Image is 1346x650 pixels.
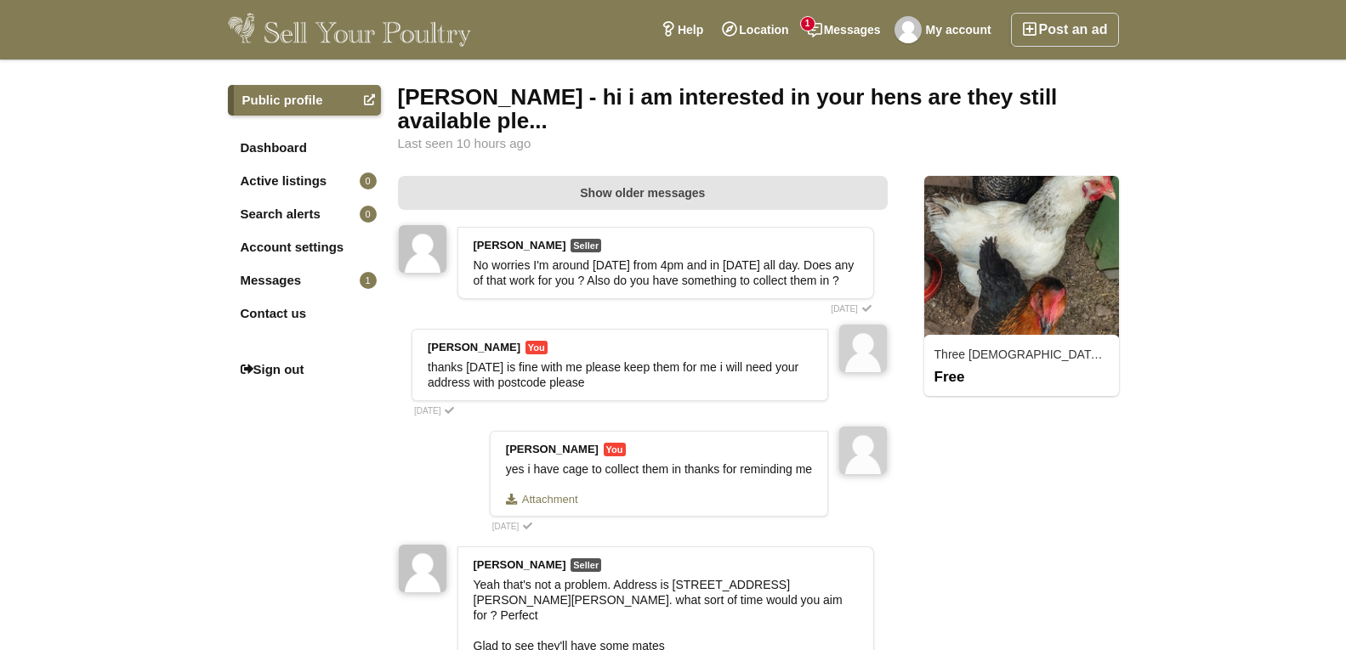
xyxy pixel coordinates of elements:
img: jawed ahmed [839,325,887,372]
strong: [PERSON_NAME] [474,239,566,252]
div: thanks [DATE] is fine with me please keep them for me i will need your address with postcode please [428,359,812,390]
span: 1 [801,17,815,31]
a: Three [DEMOGRAPHIC_DATA] chickens. Free to a good home. [934,348,1272,361]
img: jawed ahmed [839,427,887,474]
div: Free [926,369,1117,384]
a: Attachment [506,494,616,506]
a: Search alerts0 [228,199,381,229]
strong: [PERSON_NAME] [474,558,566,571]
img: Sell Your Poultry [228,13,472,47]
div: Last seen 10 hours ago [398,137,1119,150]
div: yes i have cage to collect them in thanks for reminding me [506,461,812,477]
a: Messages1 [798,13,890,47]
a: Sign out [228,354,381,385]
img: jawed ahmed [894,16,922,43]
a: Active listings0 [228,166,381,196]
strong: [PERSON_NAME] [506,443,599,455]
span: Seller [571,239,601,252]
img: 3104_thumbnail.jpg [924,176,1119,338]
a: Post an ad [1011,13,1119,47]
span: 1 [360,272,377,289]
a: Messages1 [228,265,381,296]
a: Account settings [228,232,381,263]
span: Seller [571,558,601,572]
div: [PERSON_NAME] - hi i am interested in your hens are they still available ple... [398,85,1119,133]
img: Richard [399,545,446,592]
span: You [604,443,626,456]
strong: [PERSON_NAME] [428,341,520,353]
span: Show older messages [580,186,705,200]
a: Contact us [228,298,381,329]
a: My account [890,13,1001,47]
a: Location [713,13,798,47]
span: 0 [360,172,377,189]
a: Dashboard [228,133,381,163]
img: Richard [399,225,446,273]
a: Public profile [228,85,381,116]
span: You [525,341,548,354]
a: Help [651,13,713,47]
div: No worries I'm around [DATE] from 4pm and in [DATE] all day. Does any of that work for you ? Also... [474,257,858,288]
span: 0 [360,206,377,223]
